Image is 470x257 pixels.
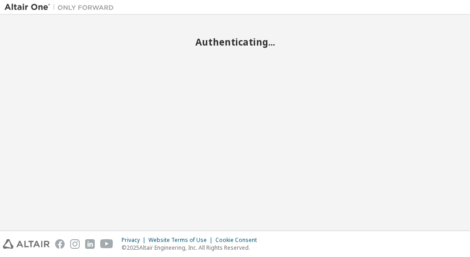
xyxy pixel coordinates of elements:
div: Website Terms of Use [148,236,215,244]
h2: Authenticating... [5,36,465,48]
img: instagram.svg [70,239,80,249]
img: altair_logo.svg [3,239,50,249]
div: Cookie Consent [215,236,262,244]
div: Privacy [122,236,148,244]
img: facebook.svg [55,239,65,249]
img: linkedin.svg [85,239,95,249]
p: © 2025 Altair Engineering, Inc. All Rights Reserved. [122,244,262,252]
img: Altair One [5,3,118,12]
img: youtube.svg [100,239,113,249]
